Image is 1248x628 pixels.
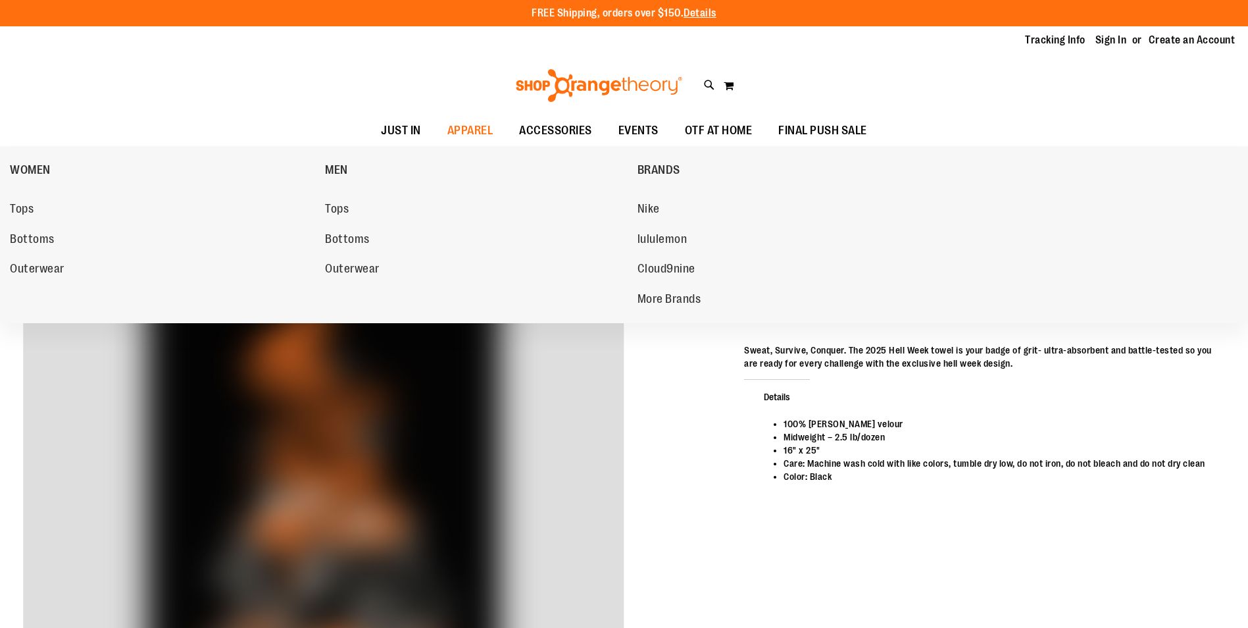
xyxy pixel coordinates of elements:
[325,197,624,221] a: Tops
[325,257,624,281] a: Outerwear
[434,116,507,146] a: APPAREL
[10,163,51,180] span: WOMEN
[325,163,348,180] span: MEN
[637,262,695,278] span: Cloud9nine
[1149,33,1236,47] a: Create an Account
[506,116,605,145] a: ACCESSORIES
[325,262,380,278] span: Outerwear
[325,228,624,251] a: Bottoms
[684,7,716,19] a: Details
[637,163,680,180] span: BRANDS
[1095,33,1127,47] a: Sign In
[519,116,592,145] span: ACCESSORIES
[784,431,1212,444] li: Midweight – 2.5 lb/dozen
[784,444,1212,457] li: 16" x 25"
[784,457,1212,470] li: Care: Machine wash cold with like colors, tumble dry low, do not iron, do not bleach and do not d...
[10,153,318,187] a: WOMEN
[10,232,55,249] span: Bottoms
[514,69,684,102] img: Shop Orangetheory
[447,116,493,145] span: APPAREL
[368,116,434,146] a: JUST IN
[381,116,421,145] span: JUST IN
[672,116,766,146] a: OTF AT HOME
[685,116,753,145] span: OTF AT HOME
[765,116,880,146] a: FINAL PUSH SALE
[325,202,349,219] span: Tops
[778,116,867,145] span: FINAL PUSH SALE
[10,262,64,278] span: Outerwear
[605,116,672,146] a: EVENTS
[532,6,716,21] p: FREE Shipping, orders over $150.
[744,379,810,413] span: Details
[784,470,1212,483] li: Color: Black
[637,292,701,309] span: More Brands
[637,232,687,249] span: lululemon
[10,202,34,219] span: Tops
[618,116,659,145] span: EVENTS
[637,153,946,187] a: BRANDS
[1025,33,1086,47] a: Tracking Info
[637,202,660,219] span: Nike
[325,153,630,187] a: MEN
[325,232,370,249] span: Bottoms
[744,344,1225,370] div: Sweat, Survive, Conquer. The 2025 Hell Week towel is your badge of grit- ultra-absorbent and batt...
[784,417,1212,431] li: 100% [PERSON_NAME] velour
